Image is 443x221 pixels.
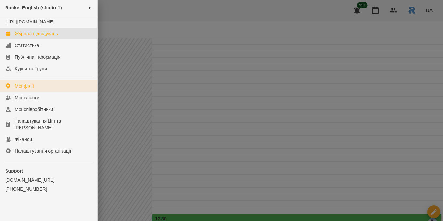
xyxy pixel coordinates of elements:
[15,94,39,101] div: Мої клієнти
[15,30,58,37] div: Журнал відвідувань
[15,65,47,72] div: Курси та Групи
[15,106,53,113] div: Мої співробітники
[15,136,32,143] div: Фінанси
[5,168,92,174] p: Support
[15,42,39,48] div: Статистика
[5,5,62,10] span: Rocket English (studio-1)
[15,54,60,60] div: Публічна інформація
[5,186,92,192] a: [PHONE_NUMBER]
[15,148,71,154] div: Налаштування організації
[15,83,34,89] div: Мої філії
[14,118,92,131] div: Налаштування Цін та [PERSON_NAME]
[89,5,92,10] span: ►
[5,19,54,24] a: [URL][DOMAIN_NAME]
[5,177,92,183] a: [DOMAIN_NAME][URL]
